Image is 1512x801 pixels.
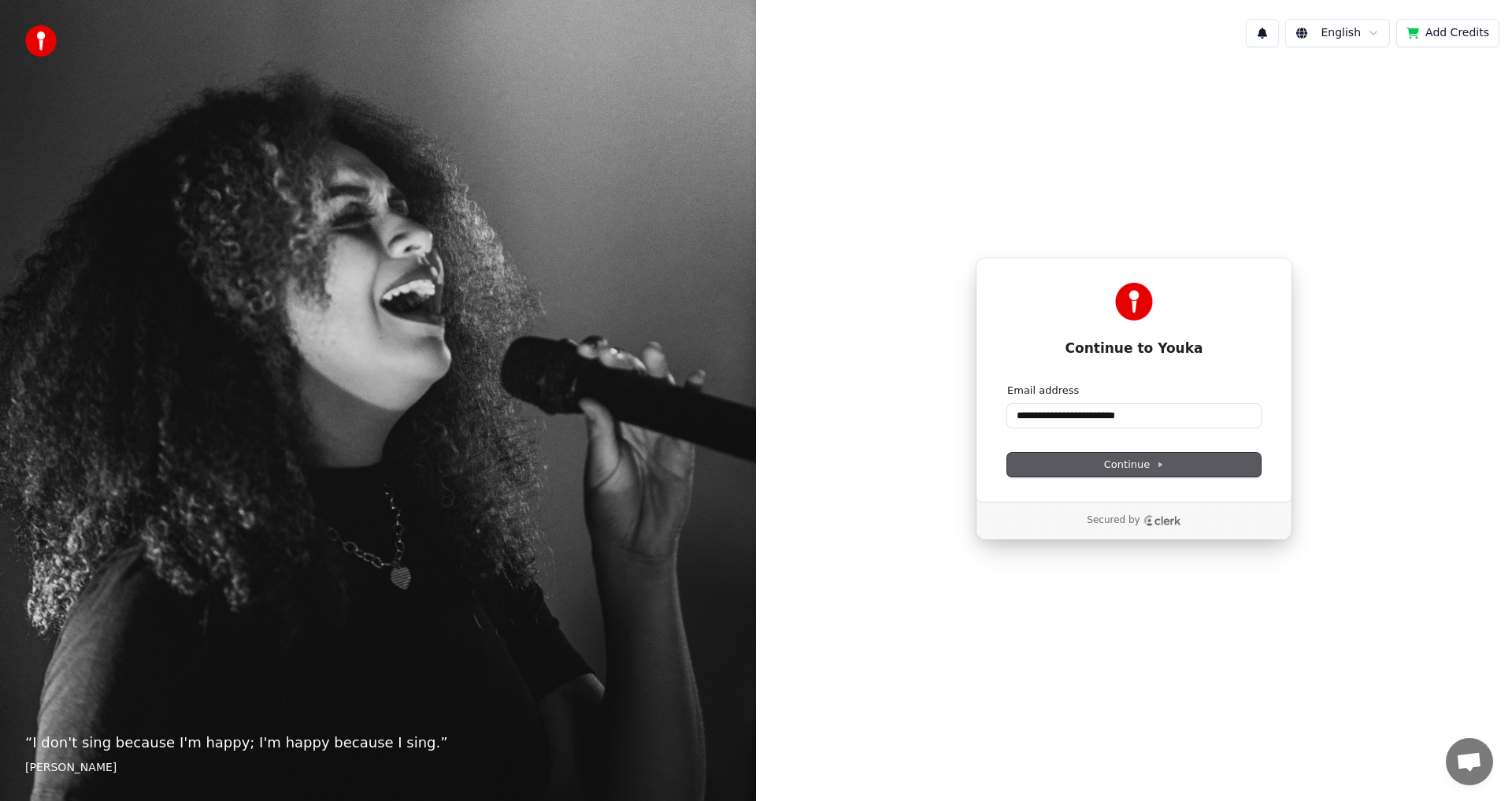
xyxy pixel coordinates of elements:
[25,760,731,776] footer: [PERSON_NAME]
[25,25,57,57] img: youka
[1446,738,1493,785] div: Open chat
[1143,515,1181,526] a: Clerk logo
[1104,458,1164,472] span: Continue
[25,732,731,754] p: “ I don't sing because I'm happy; I'm happy because I sing. ”
[1115,283,1153,321] img: Youka
[1087,514,1140,527] p: Secured by
[1396,19,1499,47] button: Add Credits
[1007,339,1261,358] h1: Continue to Youka
[1007,453,1261,477] button: Continue
[1007,384,1079,398] label: Email address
